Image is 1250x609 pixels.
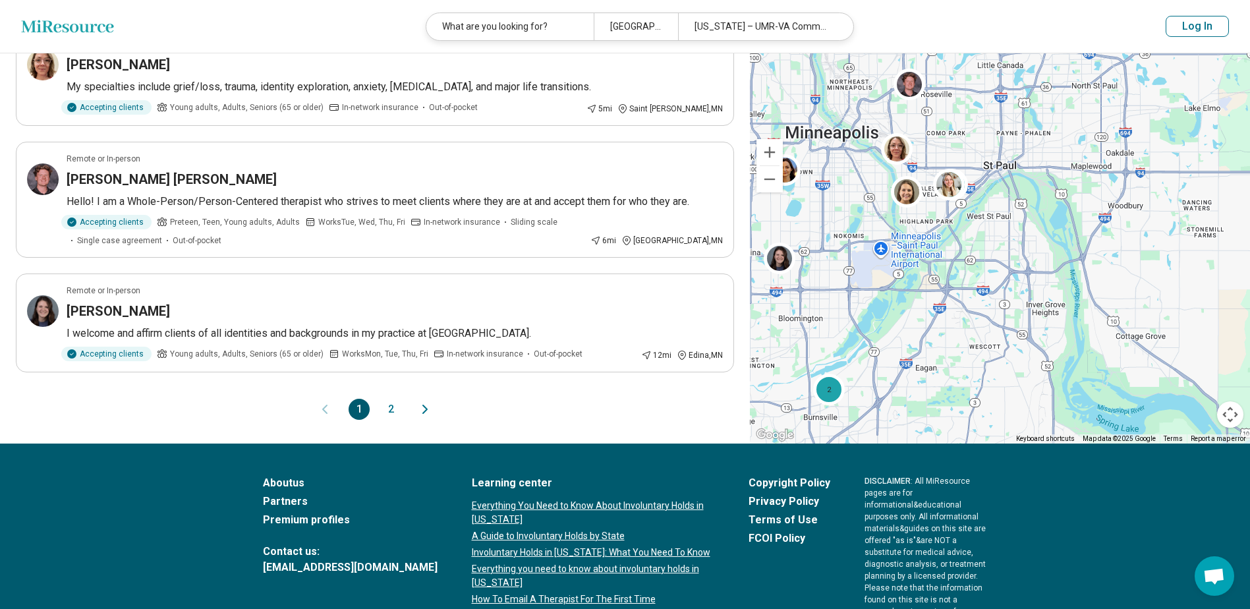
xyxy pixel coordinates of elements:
[753,426,797,444] a: Open this area in Google Maps (opens a new window)
[170,216,300,228] span: Preteen, Teen, Young adults, Adults
[749,475,830,491] a: Copyright Policy
[749,494,830,509] a: Privacy Policy
[67,194,723,210] p: Hello! I am a Whole-Person/Person-Centered therapist who strives to meet clients where they are a...
[318,216,405,228] span: Works Tue, Wed, Thu, Fri
[472,475,714,491] a: Learning center
[472,593,714,606] a: How To Email A Therapist For The First Time
[617,103,723,115] div: Saint [PERSON_NAME] , MN
[534,348,582,360] span: Out-of-pocket
[472,562,714,590] a: Everything you need to know about involuntary holds in [US_STATE]
[429,101,478,113] span: Out-of-pocket
[317,399,333,420] button: Previous page
[594,13,677,40] div: [GEOGRAPHIC_DATA][PERSON_NAME], [GEOGRAPHIC_DATA]
[511,216,557,228] span: Sliding scale
[61,347,152,361] div: Accepting clients
[621,235,723,246] div: [GEOGRAPHIC_DATA] , MN
[349,399,370,420] button: 1
[749,512,830,528] a: Terms of Use
[813,374,845,405] div: 2
[424,216,500,228] span: In-network insurance
[426,13,594,40] div: What are you looking for?
[756,166,783,192] button: Zoom out
[170,101,324,113] span: Young adults, Adults, Seniors (65 or older)
[380,399,401,420] button: 2
[1191,435,1246,442] a: Report a map error
[472,529,714,543] a: A Guide to Involuntary Holds by State
[342,348,428,360] span: Works Mon, Tue, Thu, Fri
[67,302,170,320] h3: [PERSON_NAME]
[173,235,221,246] span: Out-of-pocket
[263,475,438,491] a: Aboutus
[263,512,438,528] a: Premium profiles
[1164,435,1183,442] a: Terms (opens in new tab)
[77,235,162,246] span: Single case agreement
[1166,16,1229,37] button: Log In
[417,399,433,420] button: Next page
[61,100,152,115] div: Accepting clients
[263,560,438,575] a: [EMAIL_ADDRESS][DOMAIN_NAME]
[61,215,152,229] div: Accepting clients
[1195,556,1234,596] div: Open chat
[756,139,783,165] button: Zoom in
[342,101,418,113] span: In-network insurance
[67,55,170,74] h3: [PERSON_NAME]
[67,79,723,95] p: My specialties include grief/loss, trauma, identity exploration, anxiety, [MEDICAL_DATA], and maj...
[67,153,140,165] p: Remote or In-person
[67,170,277,188] h3: [PERSON_NAME] [PERSON_NAME]
[170,348,324,360] span: Young adults, Adults, Seniors (65 or older)
[753,426,797,444] img: Google
[263,494,438,509] a: Partners
[67,326,723,341] p: I welcome and affirm clients of all identities and backgrounds in my practice at [GEOGRAPHIC_DATA].
[472,546,714,560] a: Involuntary Holds in [US_STATE]: What You Need To Know
[678,13,845,40] div: [US_STATE] – UMR-VA Community Care Network
[1083,435,1156,442] span: Map data ©2025 Google
[865,477,911,486] span: DISCLAIMER
[677,349,723,361] div: Edina , MN
[263,544,438,560] span: Contact us:
[586,103,612,115] div: 5 mi
[447,348,523,360] span: In-network insurance
[472,499,714,527] a: Everything You Need to Know About Involuntary Holds in [US_STATE]
[67,285,140,297] p: Remote or In-person
[641,349,671,361] div: 12 mi
[590,235,616,246] div: 6 mi
[1217,401,1243,428] button: Map camera controls
[749,531,830,546] a: FCOI Policy
[1016,434,1075,444] button: Keyboard shortcuts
